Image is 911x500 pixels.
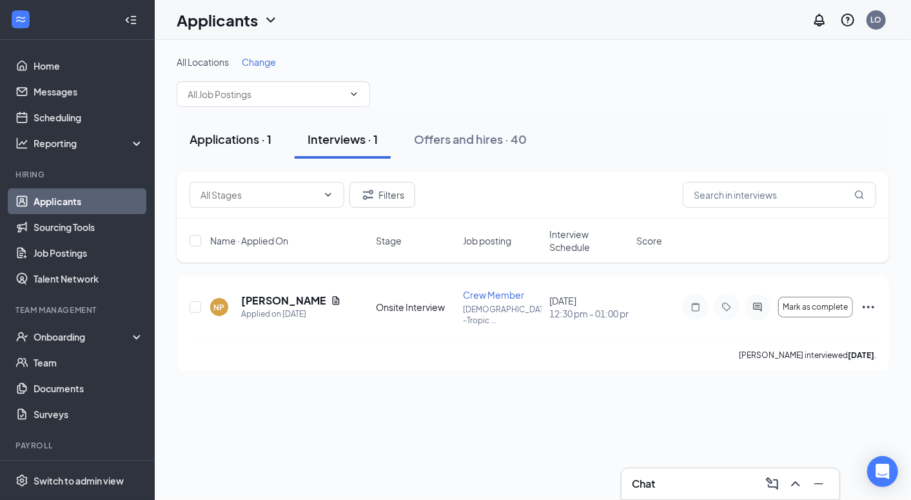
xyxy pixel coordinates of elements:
div: LO [871,14,882,25]
a: Sourcing Tools [34,214,144,240]
div: Offers and hires · 40 [414,131,527,147]
p: [PERSON_NAME] interviewed . [739,350,876,361]
div: Team Management [15,305,141,315]
svg: WorkstreamLogo [14,13,27,26]
span: Change [242,56,276,68]
svg: Collapse [124,14,137,26]
a: Scheduling [34,105,144,130]
h1: Applicants [177,9,258,31]
svg: Settings [15,474,28,487]
button: Mark as complete [778,297,853,317]
svg: Minimize [811,476,827,492]
svg: ActiveChat [750,302,765,312]
p: [DEMOGRAPHIC_DATA] -Tropic ... [463,304,542,326]
span: Mark as complete [783,303,848,312]
svg: ChevronUp [788,476,803,492]
div: Onboarding [34,330,133,343]
a: Messages [34,79,144,105]
span: Interview Schedule [549,228,629,254]
svg: ChevronDown [323,190,333,200]
div: Hiring [15,169,141,180]
div: Switch to admin view [34,474,124,487]
div: Onsite Interview [376,301,455,314]
a: Surveys [34,401,144,427]
svg: ComposeMessage [765,476,780,492]
svg: ChevronDown [263,12,279,28]
button: Minimize [808,474,829,494]
b: [DATE] [848,350,874,360]
div: Payroll [15,440,141,451]
div: Applied on [DATE] [241,308,341,321]
span: Crew Member [463,289,524,301]
div: Applications · 1 [190,131,271,147]
input: Search in interviews [683,182,876,208]
a: Applicants [34,188,144,214]
a: Home [34,53,144,79]
div: NP [214,302,225,313]
div: Reporting [34,137,144,150]
span: Stage [376,234,402,247]
svg: Note [688,302,703,312]
span: All Locations [177,56,229,68]
svg: Ellipses [861,299,876,315]
svg: UserCheck [15,330,28,343]
button: ChevronUp [785,474,806,494]
button: ComposeMessage [762,474,783,494]
span: Name · Applied On [210,234,288,247]
svg: Filter [360,187,376,203]
div: Open Intercom Messenger [867,456,898,487]
span: Job posting [463,234,511,247]
svg: ChevronDown [349,89,359,99]
div: [DATE] [549,294,629,320]
div: Interviews · 1 [308,131,378,147]
svg: MagnifyingGlass [854,190,865,200]
span: 12:30 pm - 01:00 pm [549,307,629,320]
h5: [PERSON_NAME] [241,294,326,308]
svg: Analysis [15,137,28,150]
a: Job Postings [34,240,144,266]
a: Talent Network [34,266,144,292]
a: Team [34,350,144,375]
span: Score [636,234,662,247]
a: Documents [34,375,144,401]
svg: Document [331,295,341,306]
input: All Stages [201,188,318,202]
svg: Notifications [812,12,827,28]
button: Filter Filters [349,182,415,208]
input: All Job Postings [188,87,344,101]
svg: QuestionInfo [840,12,856,28]
svg: Tag [719,302,734,312]
h3: Chat [632,477,655,491]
